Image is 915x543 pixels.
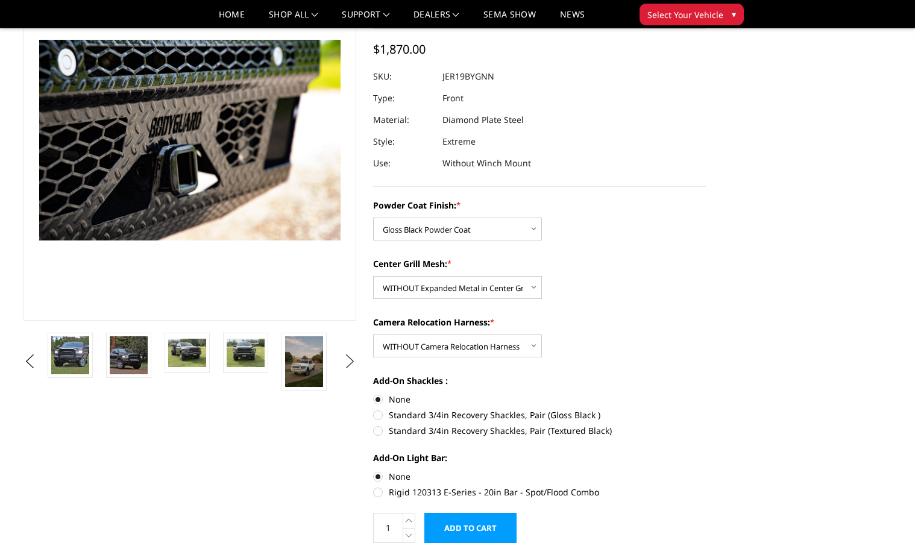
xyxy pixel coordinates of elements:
[373,424,706,437] label: Standard 3/4in Recovery Shackles, Pair (Textured Black)
[442,87,464,109] dd: Front
[640,4,744,25] button: Select Your Vehicle
[413,10,459,28] a: Dealers
[269,10,318,28] a: shop all
[442,152,531,174] dd: Without Winch Mount
[442,131,476,152] dd: Extreme
[285,336,323,387] img: 2019-2025 Ram 2500-3500 - FT Series - Extreme Front Bumper
[373,152,433,174] dt: Use:
[342,10,389,28] a: Support
[373,451,706,464] label: Add-On Light Bar:
[373,374,706,387] label: Add-On Shackles :
[647,8,723,21] span: Select Your Vehicle
[442,66,494,87] dd: JER19BYGNN
[373,316,706,328] label: Camera Relocation Harness:
[483,10,536,28] a: SEMA Show
[732,8,736,20] span: ▾
[373,109,433,131] dt: Material:
[373,131,433,152] dt: Style:
[442,109,524,131] dd: Diamond Plate Steel
[424,513,517,543] input: Add to Cart
[227,339,265,367] img: 2019-2025 Ram 2500-3500 - FT Series - Extreme Front Bumper
[373,393,706,406] label: None
[560,10,585,28] a: News
[373,199,706,212] label: Powder Coat Finish:
[373,87,433,109] dt: Type:
[110,336,148,374] img: 2019-2025 Ram 2500-3500 - FT Series - Extreme Front Bumper
[51,336,89,374] img: 2019-2025 Ram 2500-3500 - FT Series - Extreme Front Bumper
[373,470,706,483] label: None
[341,353,359,371] button: Next
[373,66,433,87] dt: SKU:
[373,409,706,421] label: Standard 3/4in Recovery Shackles, Pair (Gloss Black )
[373,41,426,57] span: $1,870.00
[373,486,706,498] label: Rigid 120313 E-Series - 20in Bar - Spot/Flood Combo
[373,257,706,270] label: Center Grill Mesh:
[20,353,39,371] button: Previous
[219,10,245,28] a: Home
[168,339,206,367] img: 2019-2025 Ram 2500-3500 - FT Series - Extreme Front Bumper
